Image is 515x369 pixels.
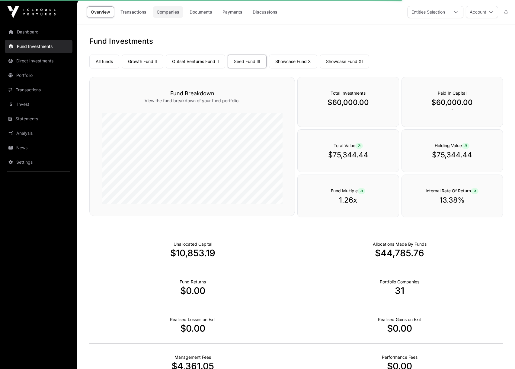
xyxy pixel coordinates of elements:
[331,90,366,96] span: Total Investments
[485,340,515,369] iframe: Chat Widget
[5,40,72,53] a: Fund Investments
[296,285,503,296] p: 31
[166,55,225,68] a: Outset Ventures Fund II
[269,55,317,68] a: Showcase Fund X
[5,54,72,68] a: Direct Investments
[5,69,72,82] a: Portfolio
[380,279,419,285] p: Number of Companies Deployed Into
[310,150,386,160] p: $75,344.44
[174,241,212,247] p: Cash not yet allocated
[87,6,114,18] a: Overview
[5,25,72,39] a: Dashboard
[180,279,206,285] p: Realised Returns from Funds
[435,143,469,148] span: Holding Value
[401,77,503,127] div: `
[122,55,163,68] a: Growth Fund II
[296,248,503,258] p: $44,785.76
[117,6,150,18] a: Transactions
[5,98,72,111] a: Invest
[296,323,503,334] p: $0.00
[102,98,283,104] p: View the fund breakdown of your fund portfolio.
[378,317,421,323] p: Net Realised on Positive Exits
[102,89,283,98] h3: Fund Breakdown
[414,98,491,107] p: $60,000.00
[310,195,386,205] p: 1.26x
[5,127,72,140] a: Analysis
[5,83,72,96] a: Transactions
[5,112,72,125] a: Statements
[228,55,267,68] a: Seed Fund III
[5,156,72,169] a: Settings
[249,6,281,18] a: Discussions
[89,36,503,46] h1: Fund Investments
[186,6,216,18] a: Documents
[174,354,211,360] p: Fund Management Fees incurred to date
[426,188,478,193] span: Internal Rate Of Return
[408,6,449,18] div: Entities Selection
[438,90,466,96] span: Paid In Capital
[466,6,498,18] button: Account
[382,354,417,360] p: Fund Performance Fees (Carry) incurred to date
[310,98,386,107] p: $60,000.00
[334,143,363,148] span: Total Value
[89,55,119,68] a: All funds
[373,241,427,247] p: Capital Deployed Into Companies
[7,6,56,18] img: Icehouse Ventures Logo
[414,150,491,160] p: $75,344.44
[89,323,296,334] p: $0.00
[331,188,365,193] span: Fund Multiple
[170,317,216,323] p: Net Realised on Negative Exits
[414,195,491,205] p: 13.38%
[219,6,246,18] a: Payments
[5,141,72,154] a: News
[320,55,369,68] a: Showcase Fund XI
[153,6,183,18] a: Companies
[89,248,296,258] p: $10,853.19
[89,285,296,296] p: $0.00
